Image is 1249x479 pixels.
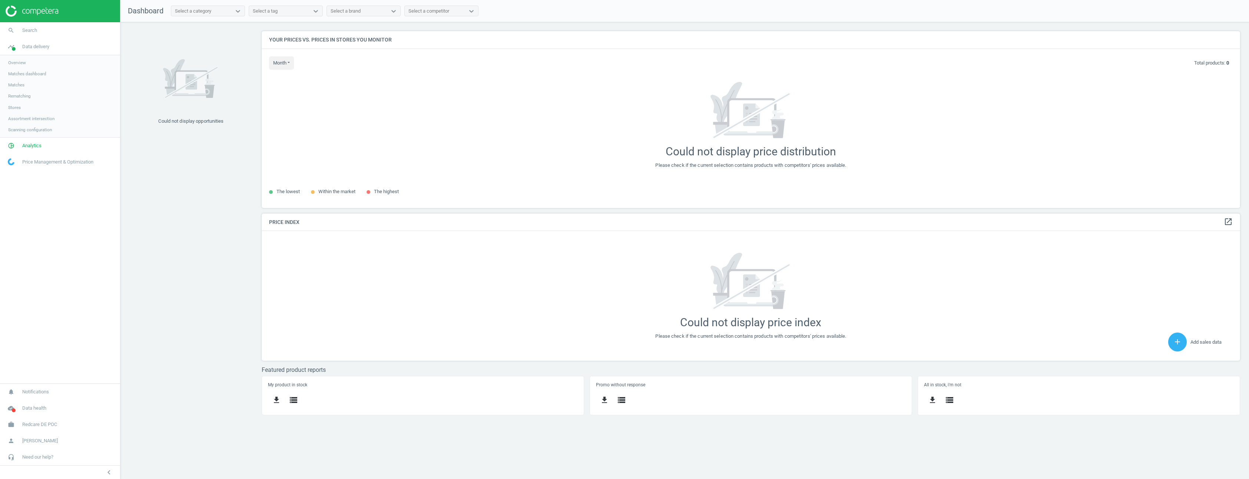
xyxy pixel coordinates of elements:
img: ajHJNr6hYgQAAAAASUVORK5CYII= [6,6,58,17]
i: get_app [928,396,937,404]
p: Total products: [1194,60,1229,66]
div: Could not display opportunities [158,118,223,125]
i: search [4,23,18,37]
h5: All in stock, i'm not [924,382,1234,387]
i: storage [617,396,626,404]
span: Price Management & Optimization [22,159,93,165]
span: Scanning configuration [8,127,52,133]
span: Add sales data [1190,339,1222,345]
span: Within the market [318,189,355,194]
i: work [4,417,18,432]
div: Could not display price index [680,316,821,329]
img: 7171a7ce662e02b596aeec34d53f281b.svg [163,49,219,109]
img: 7171a7ce662e02b596aeec34d53f281b.svg [696,82,805,139]
span: Analytics [22,142,42,149]
button: storage [285,392,302,409]
i: timeline [4,40,18,54]
button: storage [613,392,630,409]
button: chevron_left [100,468,118,477]
span: Redcare DE POC [22,421,57,428]
h4: Price Index [262,214,1240,231]
i: notifications [4,385,18,399]
i: person [4,434,18,448]
span: Overview [8,60,26,66]
div: Please check if the current selection contains products with competitors' prices available. [655,333,846,340]
i: storage [945,396,954,404]
span: Matches [8,82,24,88]
span: Stores [8,105,21,110]
span: Notifications [22,389,49,395]
span: Dashboard [128,6,163,15]
button: add [1168,333,1187,351]
i: add [1173,337,1182,346]
div: Could not display price distribution [666,145,836,158]
i: headset_mic [4,450,18,464]
i: get_app [600,396,609,404]
h5: My product in stock [268,382,578,387]
div: Select a brand [331,8,361,14]
h5: Promo without response [596,382,906,387]
img: 7171a7ce662e02b596aeec34d53f281b.svg [696,253,805,310]
h4: Your prices vs. prices in stores you monitor [262,31,1240,49]
b: 0 [1226,60,1229,66]
a: open_in_new [1224,217,1233,227]
i: get_app [272,396,281,404]
button: get_app [924,392,941,409]
i: cloud_done [4,401,18,415]
span: The highest [374,189,399,194]
img: wGWNvw8QSZomAAAAABJRU5ErkJggg== [8,158,14,165]
span: Search [22,27,37,34]
div: Select a tag [253,8,278,14]
span: The lowest [276,189,300,194]
div: Select a category [175,8,211,14]
span: Need our help? [22,454,53,460]
span: Data delivery [22,43,49,50]
span: Rematching [8,93,31,99]
div: Select a competitor [408,8,449,14]
h3: Featured product reports [262,366,1240,373]
span: Assortment intersection [8,116,54,122]
span: Matches dashboard [8,71,46,77]
button: get_app [596,392,613,409]
i: storage [289,396,298,404]
span: [PERSON_NAME] [22,437,58,444]
button: month [269,56,294,70]
button: storage [941,392,958,409]
button: get_app [268,392,285,409]
span: Data health [22,405,46,412]
i: open_in_new [1224,217,1233,226]
i: chevron_left [105,468,113,477]
i: pie_chart_outlined [4,139,18,153]
div: Please check if the current selection contains products with competitors' prices available. [655,162,846,169]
